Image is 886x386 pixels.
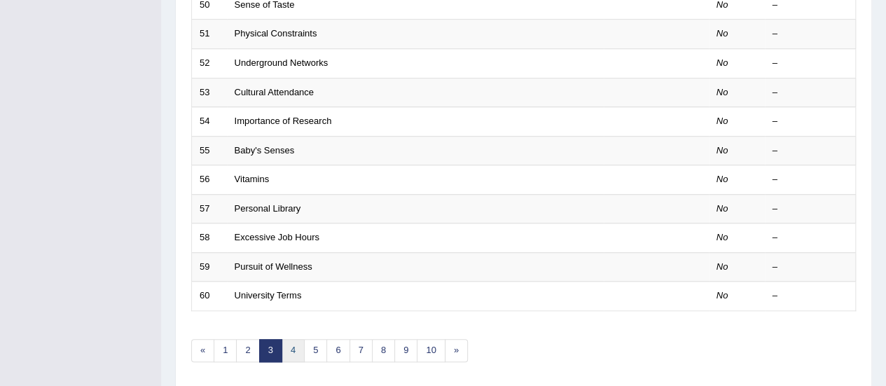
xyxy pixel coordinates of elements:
td: 55 [192,136,227,165]
a: « [191,339,214,362]
div: – [773,173,848,186]
a: 6 [326,339,349,362]
div: – [773,86,848,99]
div: – [773,289,848,303]
td: 53 [192,78,227,107]
em: No [717,28,728,39]
td: 51 [192,20,227,49]
td: 56 [192,165,227,195]
a: 7 [349,339,373,362]
a: » [445,339,468,362]
em: No [717,232,728,242]
a: 9 [394,339,417,362]
td: 52 [192,48,227,78]
a: Underground Networks [235,57,328,68]
em: No [717,145,728,156]
td: 57 [192,194,227,223]
td: 58 [192,223,227,253]
a: Excessive Job Hours [235,232,319,242]
em: No [717,203,728,214]
div: – [773,202,848,216]
div: – [773,261,848,274]
div: – [773,27,848,41]
a: 5 [304,339,327,362]
a: 1 [214,339,237,362]
td: 54 [192,107,227,137]
em: No [717,290,728,301]
a: Personal Library [235,203,301,214]
div: – [773,144,848,158]
a: 4 [282,339,305,362]
em: No [717,174,728,184]
a: Physical Constraints [235,28,317,39]
td: 60 [192,282,227,311]
em: No [717,87,728,97]
a: 8 [372,339,395,362]
td: 59 [192,252,227,282]
div: – [773,115,848,128]
em: No [717,261,728,272]
em: No [717,116,728,126]
a: 3 [259,339,282,362]
a: Importance of Research [235,116,332,126]
div: – [773,231,848,244]
a: University Terms [235,290,302,301]
a: 10 [417,339,445,362]
div: – [773,57,848,70]
a: Cultural Attendance [235,87,314,97]
a: Baby's Senses [235,145,295,156]
a: 2 [236,339,259,362]
a: Vitamins [235,174,270,184]
em: No [717,57,728,68]
a: Pursuit of Wellness [235,261,312,272]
